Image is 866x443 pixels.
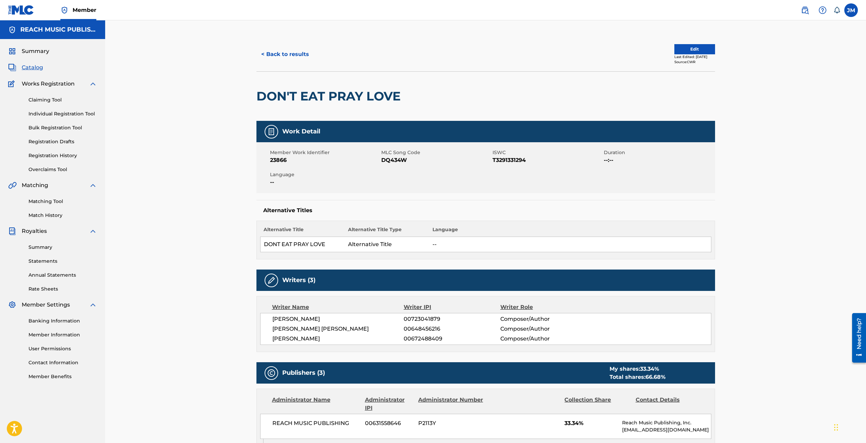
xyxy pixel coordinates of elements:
div: Last Edited: [DATE] [674,54,715,59]
a: Matching Tool [28,198,97,205]
span: --:-- [604,156,713,164]
div: Writer Role [500,303,588,311]
td: -- [429,237,711,252]
a: Bulk Registration Tool [28,124,97,131]
a: Public Search [798,3,812,17]
a: Claiming Tool [28,96,97,104]
img: Catalog [8,63,16,72]
a: Member Benefits [28,373,97,380]
span: -- [270,178,380,186]
span: [PERSON_NAME] [272,315,404,323]
a: Individual Registration Tool [28,110,97,117]
span: Summary [22,47,49,55]
span: Works Registration [22,80,75,88]
img: expand [89,227,97,235]
iframe: Resource Center [847,311,866,365]
img: help [819,6,827,14]
a: User Permissions [28,345,97,352]
span: 00631558646 [365,419,413,427]
h2: DON'T EAT PRAY LOVE [256,89,404,104]
span: 33.34 % [640,366,659,372]
span: Member [73,6,96,14]
button: Edit [674,44,715,54]
img: Royalties [8,227,16,235]
td: DONT EAT PRAY LOVE [260,237,345,252]
span: 23866 [270,156,380,164]
a: Banking Information [28,317,97,325]
div: Administrator Number [418,396,484,412]
span: 33.34% [564,419,617,427]
span: 00648456216 [404,325,500,333]
div: Notifications [833,7,840,14]
a: CatalogCatalog [8,63,43,72]
h5: Writers (3) [282,276,315,284]
span: Composer/Author [500,315,588,323]
h5: Publishers (3) [282,369,325,377]
span: T3291331294 [493,156,602,164]
span: [PERSON_NAME] [272,335,404,343]
h5: Work Detail [282,128,320,135]
td: Alternative Title [345,237,429,252]
span: REACH MUSIC PUBLISHING [272,419,360,427]
img: Member Settings [8,301,16,309]
img: Work Detail [267,128,275,136]
div: Drag [834,417,838,438]
button: < Back to results [256,46,314,63]
p: Reach Music Publishing, Inc. [622,419,711,426]
span: 00672488409 [404,335,500,343]
span: 66.68 % [646,374,666,380]
span: DQ434W [381,156,491,164]
img: Writers [267,276,275,284]
a: Rate Sheets [28,285,97,293]
a: Contact Information [28,359,97,366]
a: Registration History [28,152,97,159]
span: MLC Song Code [381,149,491,156]
span: Member Work Identifier [270,149,380,156]
img: Top Rightsholder [60,6,69,14]
span: [PERSON_NAME] [PERSON_NAME] [272,325,404,333]
div: Collection Share [564,396,630,412]
div: Writer Name [272,303,404,311]
div: Contact Details [636,396,701,412]
span: 00723041879 [404,315,500,323]
div: Help [816,3,829,17]
span: Composer/Author [500,325,588,333]
img: Summary [8,47,16,55]
span: Member Settings [22,301,70,309]
th: Alternative Title Type [345,226,429,237]
div: Administrator IPI [365,396,413,412]
a: Annual Statements [28,272,97,279]
img: MLC Logo [8,5,34,15]
div: My shares: [610,365,666,373]
p: [EMAIL_ADDRESS][DOMAIN_NAME] [622,426,711,433]
div: Total shares: [610,373,666,381]
img: expand [89,80,97,88]
a: Match History [28,212,97,219]
div: Source: CWR [674,59,715,64]
span: Language [270,171,380,178]
img: Matching [8,181,17,189]
div: Administrator Name [272,396,360,412]
img: expand [89,181,97,189]
span: Duration [604,149,713,156]
span: Catalog [22,63,43,72]
a: SummarySummary [8,47,49,55]
a: Overclaims Tool [28,166,97,173]
img: Publishers [267,369,275,377]
span: Composer/Author [500,335,588,343]
th: Alternative Title [260,226,345,237]
span: ISWC [493,149,602,156]
h5: Alternative Titles [263,207,708,214]
iframe: Chat Widget [832,410,866,443]
img: Works Registration [8,80,17,88]
a: Registration Drafts [28,138,97,145]
div: User Menu [844,3,858,17]
span: Royalties [22,227,47,235]
a: Member Information [28,331,97,338]
div: Writer IPI [404,303,500,311]
img: Accounts [8,26,16,34]
img: expand [89,301,97,309]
